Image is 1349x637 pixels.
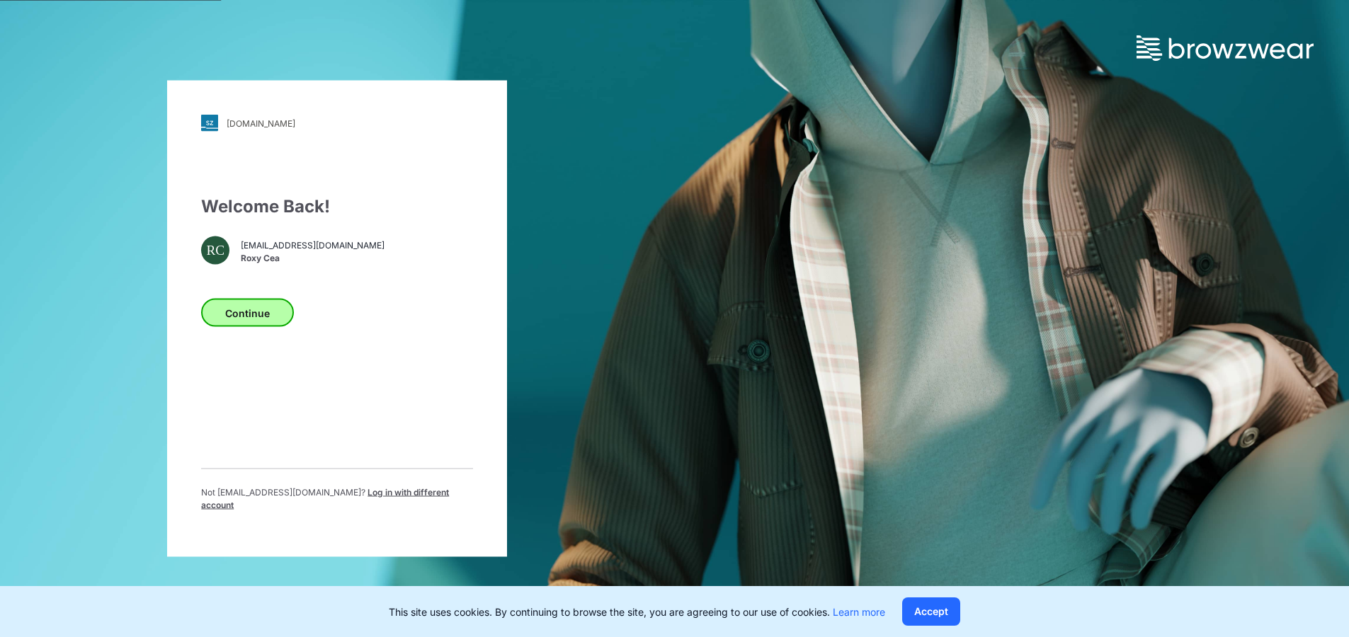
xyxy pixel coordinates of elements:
[201,115,218,132] img: svg+xml;base64,PHN2ZyB3aWR0aD0iMjgiIGhlaWdodD0iMjgiIHZpZXdCb3g9IjAgMCAyOCAyOCIgZmlsbD0ibm9uZSIgeG...
[241,251,385,264] span: Roxy Cea
[201,194,473,219] div: Welcome Back!
[1137,35,1314,61] img: browzwear-logo.73288ffb.svg
[201,115,473,132] a: [DOMAIN_NAME]
[201,299,294,327] button: Continue
[902,597,960,626] button: Accept
[227,117,295,128] div: [DOMAIN_NAME]
[201,236,229,265] div: RC
[389,604,885,619] p: This site uses cookies. By continuing to browse the site, you are agreeing to our use of cookies.
[241,239,385,251] span: [EMAIL_ADDRESS][DOMAIN_NAME]
[833,606,885,618] a: Learn more
[201,486,473,512] p: Not [EMAIL_ADDRESS][DOMAIN_NAME] ?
